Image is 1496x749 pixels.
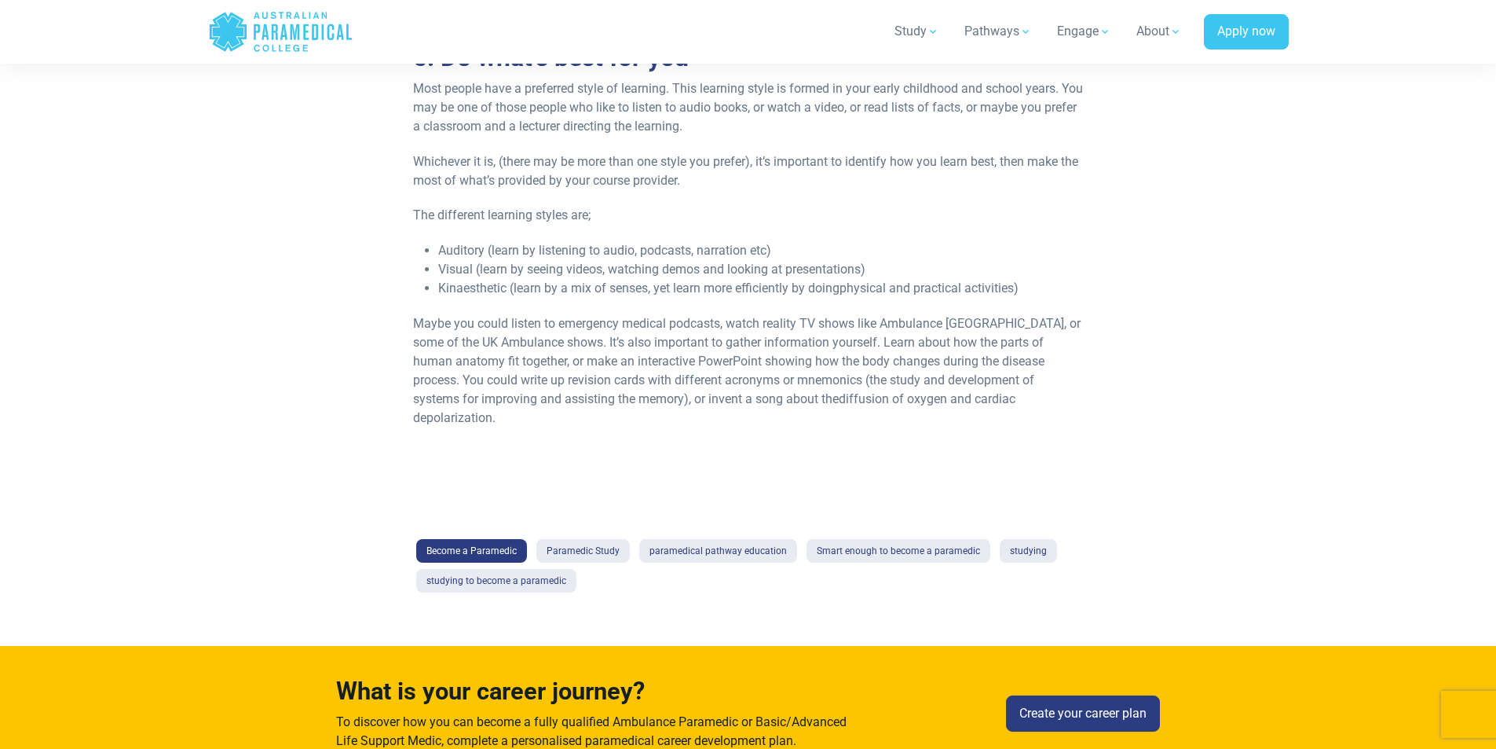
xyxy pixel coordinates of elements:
span: To discover how you can become a fully qualified Ambulance Paramedic or Basic/Advanced Life Suppo... [336,714,847,748]
a: studying to become a paramedic [416,569,576,593]
li: Visual (learn by seeing videos, watching demos and looking at presentations) [438,260,1083,279]
p: Whichever it is, (there may be more than one style you prefer), it’s important to identify how yo... [413,152,1083,190]
a: studying [1000,539,1057,563]
a: Paramedic Study [536,539,630,563]
p: Maybe you could listen to emergency medical podcasts, watch reality TV shows like Ambulance [GEOG... [413,314,1083,428]
p: The different learning styles are; [413,206,1083,225]
li: Kinaesthetic (learn by a mix of senses, yet learn more efficiently by doing ) [438,279,1083,298]
p: Most people have a preferred style of learning. This learning style is formed in your early child... [413,79,1083,136]
h4: What is your career journey? [336,677,853,707]
a: Australian Paramedical College [208,6,353,57]
a: Smart enough to become a paramedic [807,539,990,563]
a: Apply now [1204,14,1289,50]
a: Study [885,9,949,53]
a: Become a Paramedic [416,539,527,563]
span: physical and practical activities [839,281,1014,296]
a: paramedical pathway education [639,539,797,563]
span: diffusion of oxygen and cardiac depolarization. [413,391,1015,425]
a: Engage [1048,9,1121,53]
a: Pathways [955,9,1041,53]
li: Auditory (learn by listening to audio, podcasts, narration etc) [438,241,1083,260]
a: Create your career plan [1006,696,1160,732]
a: About [1127,9,1191,53]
